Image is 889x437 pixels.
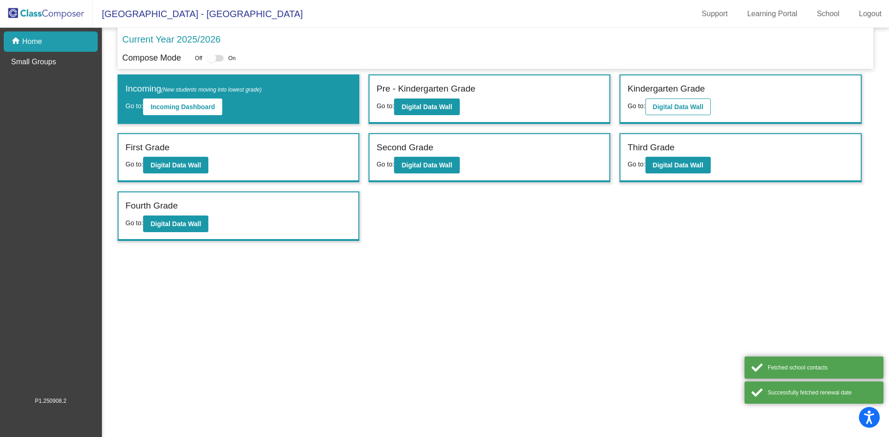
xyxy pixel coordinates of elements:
a: Logout [851,6,889,21]
label: First Grade [125,141,169,154]
button: Digital Data Wall [645,157,711,173]
label: Third Grade [627,141,674,154]
span: Go to: [125,102,143,110]
button: Digital Data Wall [645,98,711,115]
span: Go to: [376,102,394,110]
p: Small Groups [11,56,56,68]
label: Fourth Grade [125,199,178,213]
button: Digital Data Wall [143,215,208,232]
mat-icon: home [11,36,22,47]
p: Current Year 2025/2026 [122,32,220,46]
a: Support [695,6,735,21]
b: Digital Data Wall [150,220,201,228]
b: Digital Data Wall [653,103,703,111]
span: On [228,54,236,62]
span: (New students moving into lowest grade) [161,86,262,93]
span: Off [195,54,202,62]
label: Pre - Kindergarten Grade [376,82,475,96]
b: Digital Data Wall [401,161,452,169]
span: Go to: [125,160,143,168]
b: Incoming Dashboard [150,103,215,111]
span: Go to: [627,160,645,168]
span: Go to: [627,102,645,110]
a: Learning Portal [740,6,805,21]
div: Fetched school contacts [768,363,876,372]
span: Go to: [125,219,143,227]
span: [GEOGRAPHIC_DATA] - [GEOGRAPHIC_DATA] [93,6,303,21]
p: Compose Mode [122,52,181,64]
p: Home [22,36,42,47]
button: Incoming Dashboard [143,98,222,115]
button: Digital Data Wall [394,157,459,173]
label: Incoming [125,82,262,96]
span: Go to: [376,160,394,168]
label: Kindergarten Grade [627,82,705,96]
b: Digital Data Wall [653,161,703,169]
b: Digital Data Wall [401,103,452,111]
div: Successfully fetched renewal date [768,388,876,397]
b: Digital Data Wall [150,161,201,169]
button: Digital Data Wall [143,157,208,173]
a: School [809,6,847,21]
button: Digital Data Wall [394,98,459,115]
label: Second Grade [376,141,433,154]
